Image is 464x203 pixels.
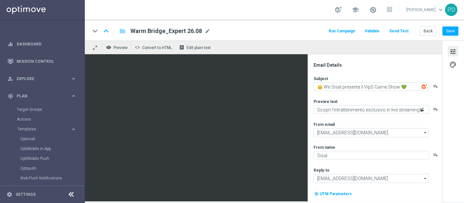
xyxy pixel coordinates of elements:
div: Actions [17,114,84,124]
div: Optimail [20,134,84,144]
button: my_location UTM Parameters [314,190,352,197]
i: gps_fixed [8,93,13,99]
a: Dashboard [17,35,77,53]
button: gps_fixed Plan keyboard_arrow_right [7,93,77,99]
a: OptiMobile In-App [20,146,68,151]
span: school [352,6,359,13]
div: Mission Control [8,53,77,70]
button: playlist_add [433,84,438,89]
i: keyboard_arrow_right [70,93,77,99]
a: Actions [17,117,68,122]
i: keyboard_arrow_right [70,126,77,132]
i: my_location [314,192,319,196]
div: Web Push Notifications [20,173,84,183]
div: OptiMobile In-App [20,144,84,154]
div: Email Details [314,62,441,68]
div: Optipush [20,163,84,173]
a: Target Groups [17,107,68,112]
span: tune [449,47,456,56]
button: remove_red_eye Preview [104,43,131,52]
button: Templates keyboard_arrow_right [17,127,77,132]
span: Edit plain text [187,45,211,50]
button: Validate [364,27,380,36]
label: Reply-to [314,168,330,173]
a: Optipush [20,166,68,171]
button: palette [448,59,458,70]
a: Web Push Notifications [20,176,68,181]
span: Preview [114,45,128,50]
button: playlist_add [433,107,438,112]
span: Warm Bridge_Expert 26.08 [131,27,202,35]
button: person_search Explore keyboard_arrow_right [7,76,77,81]
span: Validate [365,29,379,33]
span: code [135,45,140,50]
div: Templates [17,124,84,193]
input: Select [314,128,429,137]
a: Webpage Pop-up [20,185,68,191]
label: From email [314,122,335,127]
img: optiGenie.svg [422,84,427,90]
i: keyboard_arrow_up [101,26,111,36]
span: mode_edit [205,28,210,34]
a: OptiMobile Push [20,156,68,161]
i: equalizer [8,41,13,47]
div: Templates [17,127,70,131]
button: Mission Control [7,59,77,64]
button: Send Test [388,27,410,36]
span: Plan [17,94,70,98]
span: Explore [17,77,70,81]
button: receipt Edit plain text [178,43,214,52]
i: person_search [8,76,13,82]
button: folder [118,26,126,36]
i: arrow_drop_down [422,128,429,137]
label: From name [314,145,335,150]
button: Run Campaign [328,27,356,36]
div: OptiMobile Push [20,154,84,163]
span: keyboard_arrow_down [437,6,444,13]
button: Back [420,26,436,36]
label: Subject [314,76,328,81]
button: tune [448,46,458,57]
button: Save [442,26,458,36]
div: Explore [8,76,70,82]
div: Plan [8,93,70,99]
i: folder [119,27,126,35]
a: [PERSON_NAME]keyboard_arrow_down [406,5,445,15]
span: Templates [17,127,64,131]
a: Mission Control [17,53,77,70]
div: Target Groups [17,105,84,114]
span: Convert to HTML [142,45,172,50]
a: Optimail [20,136,68,142]
div: Dashboard [8,35,77,53]
button: code Convert to HTML [133,43,175,52]
a: Settings [16,193,36,196]
i: keyboard_arrow_right [70,76,77,82]
i: arrow_drop_down [422,174,429,183]
span: palette [449,60,456,69]
i: settings [7,192,12,197]
i: receipt [179,45,184,50]
i: remove_red_eye [106,45,111,50]
label: Preview text [314,99,337,104]
button: equalizer Dashboard [7,42,77,47]
input: Select [314,174,429,183]
div: Webpage Pop-up [20,183,84,193]
span: UTM Parameters [320,192,352,196]
button: playlist_add [433,152,438,158]
div: PD [445,4,457,16]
